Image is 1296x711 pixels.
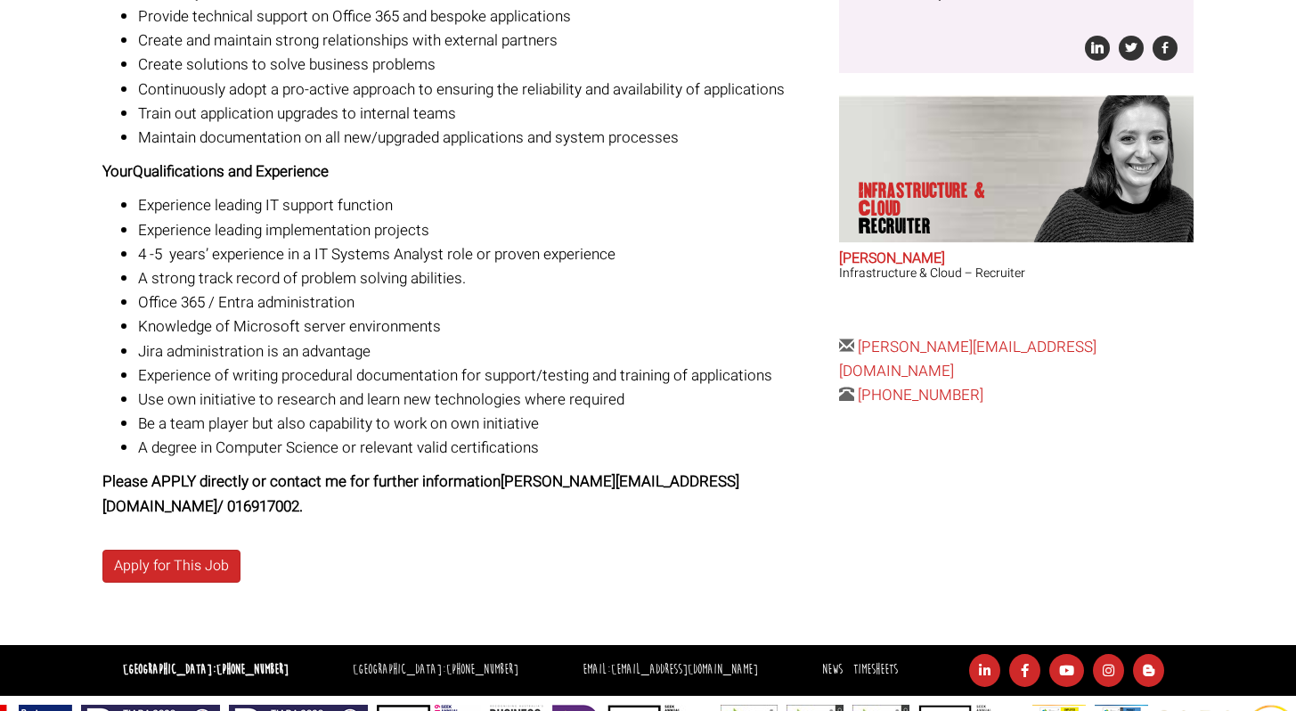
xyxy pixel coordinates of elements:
[1023,95,1194,242] img: Sara O'Toole does Infrastructure & Cloud Recruiter
[138,364,826,388] li: Experience of writing procedural documentation for support/testing and training of applications
[138,242,826,266] li: 4 -5 years’ experience in a IT Systems Analyst role or proven experience
[138,388,826,412] li: Use own initiative to research and learn new technologies where required
[839,266,1194,280] h3: Infrastructure & Cloud – Recruiter
[858,384,983,406] a: [PHONE_NUMBER]
[138,339,826,364] li: Jira administration is an advantage
[822,661,843,678] a: News
[348,658,523,683] li: [GEOGRAPHIC_DATA]:
[138,126,826,150] li: Maintain documentation on all new/upgraded applications and system processes
[138,412,826,436] li: Be a team player but also capability to work on own initiative
[138,29,826,53] li: Create and maintain strong relationships with external partners
[578,658,762,683] li: Email:
[859,182,996,235] p: Infrastructure & Cloud
[138,102,826,126] li: Train out application upgrades to internal teams
[138,218,826,242] li: Experience leading implementation projects
[102,550,240,583] a: Apply for This Job
[138,266,826,290] li: A strong track record of problem solving abilities.
[839,336,1096,382] a: [PERSON_NAME][EMAIL_ADDRESS][DOMAIN_NAME]
[138,315,826,339] li: Knowledge of Microsoft server environments
[138,53,826,77] li: Create solutions to solve business problems
[138,4,826,29] li: Provide technical support on Office 365 and bespoke applications
[133,160,329,183] b: Qualifications and Experience
[138,193,826,217] li: Experience leading IT support function
[446,661,518,678] a: [PHONE_NUMBER]
[853,661,898,678] a: Timesheets
[216,661,289,678] a: [PHONE_NUMBER]
[611,661,758,678] a: [EMAIL_ADDRESS][DOMAIN_NAME]
[138,290,826,315] li: Office 365 / Entra administration
[138,436,826,460] li: A degree in Computer Science or relevant valid certifications
[102,160,133,183] strong: Your
[102,470,739,517] strong: Please APPLY directly or contact me for further information [PERSON_NAME][EMAIL_ADDRESS][DOMAIN_N...
[839,251,1194,267] h2: [PERSON_NAME]
[859,217,996,235] span: Recruiter
[123,661,289,678] strong: [GEOGRAPHIC_DATA]:
[138,78,826,102] li: Continuously adopt a pro-active approach to ensuring the reliability and availability of applicat...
